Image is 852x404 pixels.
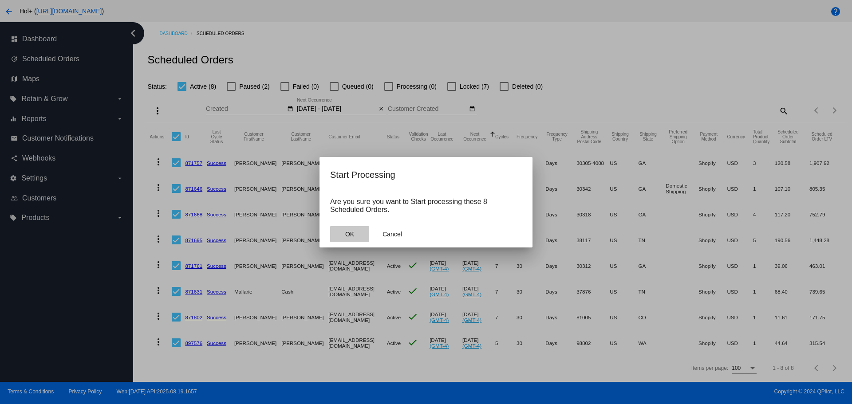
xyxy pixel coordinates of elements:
button: Close dialog [373,226,412,242]
h2: Start Processing [330,168,522,182]
p: Are you sure you want to Start processing these 8 Scheduled Orders. [330,198,522,214]
span: Cancel [383,231,402,238]
span: OK [345,231,354,238]
button: Close dialog [330,226,369,242]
